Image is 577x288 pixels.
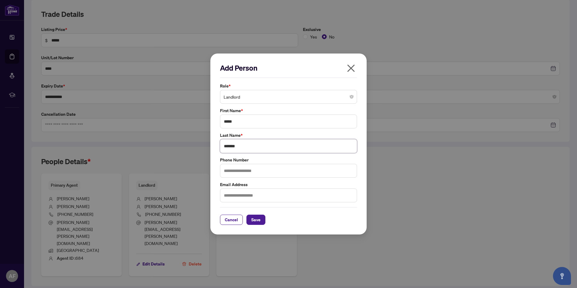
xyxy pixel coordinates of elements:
label: First Name [220,107,357,114]
label: Role [220,83,357,89]
span: Save [251,215,261,225]
span: close [346,63,356,73]
button: Save [246,215,265,225]
span: close-circle [350,95,353,99]
label: Phone Number [220,157,357,163]
label: Email Address [220,181,357,188]
button: Open asap [553,267,571,285]
button: Cancel [220,215,243,225]
label: Last Name [220,132,357,139]
span: Landlord [224,91,353,103]
h2: Add Person [220,63,357,73]
span: Cancel [225,215,238,225]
